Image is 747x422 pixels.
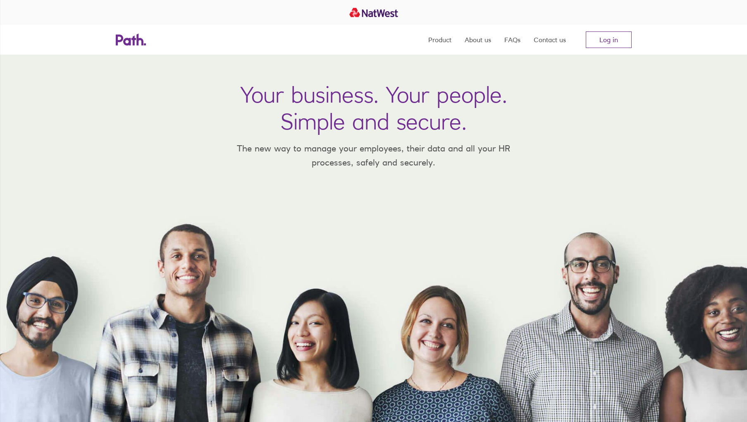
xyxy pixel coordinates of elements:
[586,31,632,48] a: Log in
[428,25,451,55] a: Product
[534,25,566,55] a: Contact us
[240,81,507,135] h1: Your business. Your people. Simple and secure.
[504,25,520,55] a: FAQs
[465,25,491,55] a: About us
[225,141,523,169] p: The new way to manage your employees, their data and all your HR processes, safely and securely.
